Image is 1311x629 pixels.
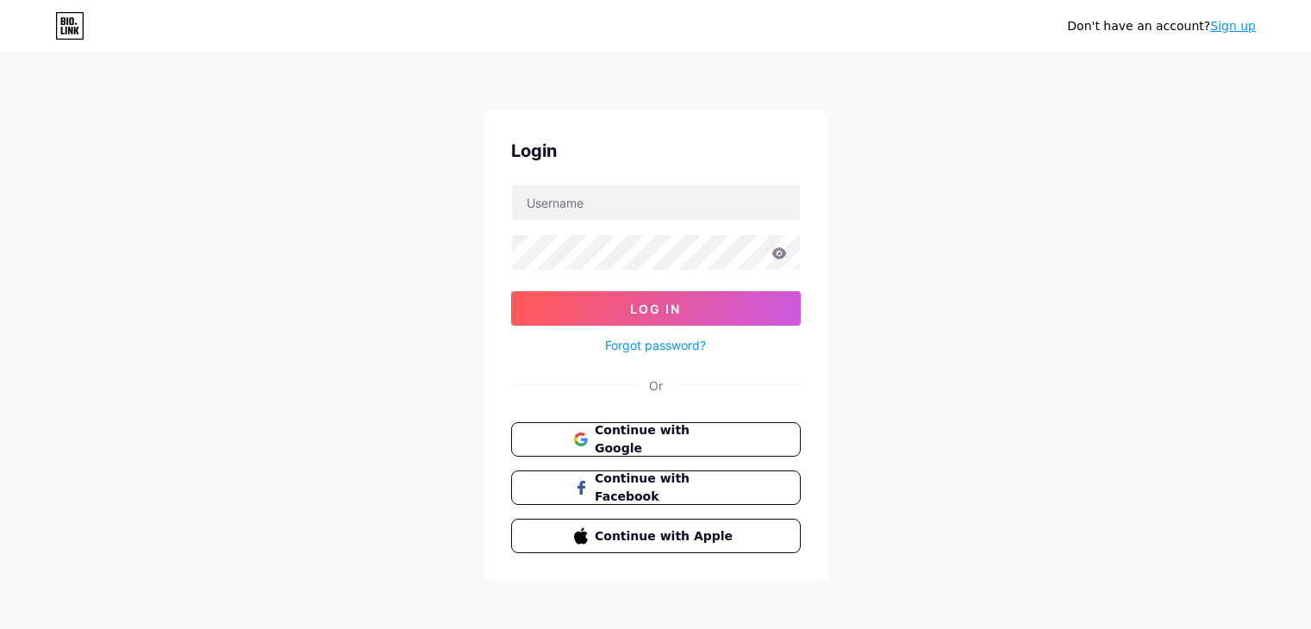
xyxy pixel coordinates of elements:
[605,336,706,354] a: Forgot password?
[649,377,663,395] div: Or
[511,291,801,326] button: Log In
[630,302,681,316] span: Log In
[512,185,800,220] input: Username
[595,421,737,458] span: Continue with Google
[511,470,801,505] button: Continue with Facebook
[1210,19,1256,33] a: Sign up
[511,519,801,553] button: Continue with Apple
[595,527,737,545] span: Continue with Apple
[1067,17,1256,35] div: Don't have an account?
[595,470,737,506] span: Continue with Facebook
[511,138,801,164] div: Login
[511,422,801,457] button: Continue with Google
